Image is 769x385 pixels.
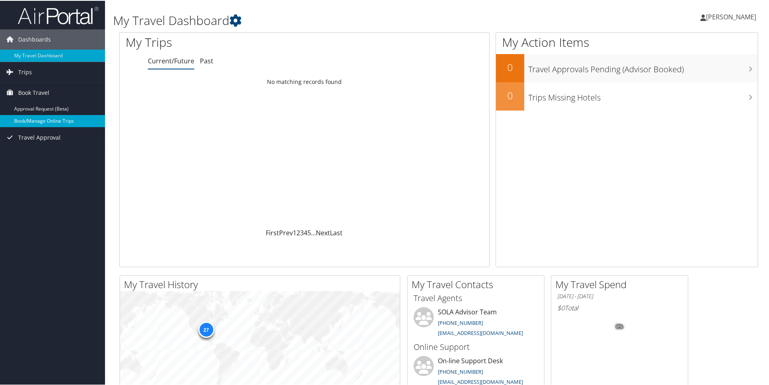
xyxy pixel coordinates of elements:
a: [PHONE_NUMBER] [438,367,483,375]
span: Trips [18,61,32,82]
a: [EMAIL_ADDRESS][DOMAIN_NAME] [438,329,523,336]
h3: Online Support [414,341,538,352]
a: 3 [300,228,304,236]
td: No matching records found [120,74,489,88]
h2: My Travel Contacts [412,277,544,291]
a: [EMAIL_ADDRESS][DOMAIN_NAME] [438,377,523,385]
span: $0 [557,303,565,312]
h1: My Action Items [496,33,758,50]
h2: 0 [496,60,524,73]
h3: Travel Approvals Pending (Advisor Booked) [528,59,758,74]
span: … [311,228,316,236]
a: Last [330,228,342,236]
h1: My Trips [126,33,329,50]
img: airportal-logo.png [18,5,99,24]
a: 0Travel Approvals Pending (Advisor Booked) [496,53,758,82]
a: Prev [279,228,293,236]
tspan: 0% [616,324,623,329]
h2: My Travel History [124,277,400,291]
div: 27 [198,321,214,337]
a: [PERSON_NAME] [700,4,764,28]
span: Book Travel [18,82,49,102]
a: Past [200,56,213,65]
a: 0Trips Missing Hotels [496,82,758,110]
h6: Total [557,303,682,312]
span: [PERSON_NAME] [706,12,756,21]
span: Travel Approval [18,127,61,147]
h3: Trips Missing Hotels [528,87,758,103]
a: 5 [307,228,311,236]
h6: [DATE] - [DATE] [557,292,682,299]
h2: 0 [496,88,524,102]
li: SOLA Advisor Team [410,306,542,339]
h2: My Travel Spend [555,277,688,291]
h1: My Travel Dashboard [113,11,547,28]
span: Dashboards [18,29,51,49]
h3: Travel Agents [414,292,538,303]
a: 2 [296,228,300,236]
a: 1 [293,228,296,236]
a: Next [316,228,330,236]
a: First [266,228,279,236]
a: Current/Future [148,56,194,65]
a: [PHONE_NUMBER] [438,318,483,326]
a: 4 [304,228,307,236]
